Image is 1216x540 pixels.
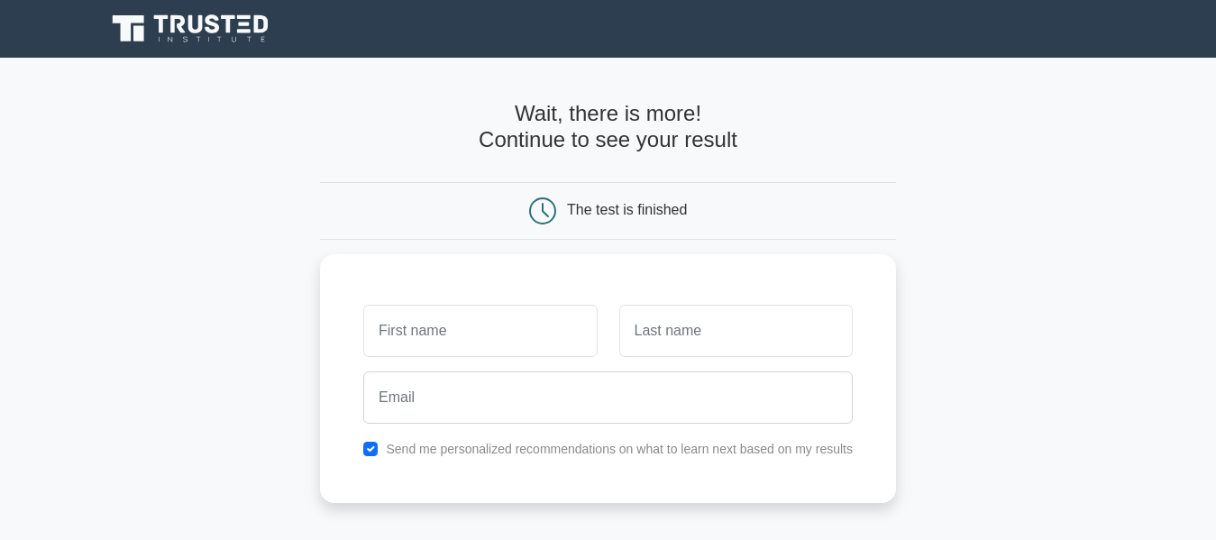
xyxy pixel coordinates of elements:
[386,442,853,456] label: Send me personalized recommendations on what to learn next based on my results
[363,305,597,357] input: First name
[567,202,687,217] div: The test is finished
[363,371,853,424] input: Email
[619,305,853,357] input: Last name
[320,101,896,153] h4: Wait, there is more! Continue to see your result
